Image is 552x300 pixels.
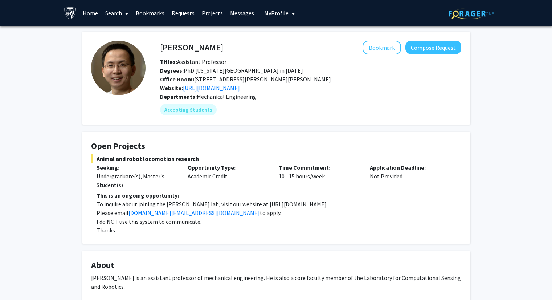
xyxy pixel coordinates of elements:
button: Compose Request to Chen Li [405,41,461,54]
div: Not Provided [364,163,455,189]
div: 10 - 15 hours/week [273,163,364,189]
b: Office Room: [160,76,194,83]
h4: [PERSON_NAME] [160,41,223,54]
button: Add Chen Li to Bookmarks [363,41,401,54]
a: Requests [168,0,198,26]
a: [DOMAIN_NAME][EMAIL_ADDRESS][DOMAIN_NAME] [128,209,260,216]
a: Bookmarks [132,0,168,26]
span: [STREET_ADDRESS][PERSON_NAME][PERSON_NAME] [160,76,331,83]
b: Departments: [160,93,197,100]
a: Projects [198,0,226,26]
p: Please email to apply. [97,208,461,217]
p: Application Deadline: [370,163,450,172]
b: Degrees: [160,67,184,74]
img: ForagerOne Logo [449,8,494,19]
div: Undergraduate(s), Master's Student(s) [97,172,177,189]
h4: Open Projects [91,141,461,151]
img: Johns Hopkins University Logo [64,7,77,20]
mat-chip: Accepting Students [160,104,217,115]
a: Messages [226,0,258,26]
span: Animal and robot locomotion research [91,154,461,163]
p: Thanks. [97,226,461,235]
a: Home [79,0,102,26]
img: Profile Picture [91,41,146,95]
h4: About [91,260,461,271]
p: Seeking: [97,163,177,172]
span: My Profile [264,9,289,17]
span: Mechanical Engineering [197,93,256,100]
p: To inquire about joining the [PERSON_NAME] lab, visit our website at [URL][DOMAIN_NAME]. [97,200,461,208]
span: Assistant Professor [160,58,226,65]
span: PhD [US_STATE][GEOGRAPHIC_DATA] in [DATE] [160,67,303,74]
u: This is an ongoing opportunity: [97,192,179,199]
p: I do NOT use this system to communicate. [97,217,461,226]
b: Titles: [160,58,177,65]
b: Website: [160,84,183,92]
p: Time Commitment: [279,163,359,172]
div: Academic Credit [182,163,273,189]
a: Opens in a new tab [183,84,240,92]
p: Opportunity Type: [188,163,268,172]
a: Search [102,0,132,26]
